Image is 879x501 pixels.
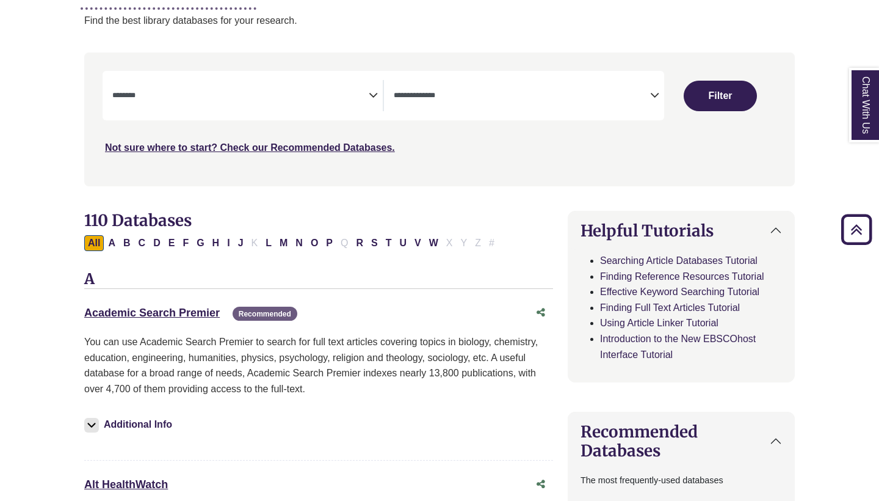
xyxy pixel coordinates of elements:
button: Filter Results B [120,235,134,251]
button: Filter Results L [262,235,275,251]
button: Filter Results V [411,235,425,251]
button: Filter Results E [165,235,179,251]
nav: Search filters [84,53,795,186]
a: Finding Full Text Articles Tutorial [600,302,740,313]
a: Searching Article Databases Tutorial [600,255,758,266]
button: Filter Results N [292,235,306,251]
a: Academic Search Premier [84,307,220,319]
button: Filter Results H [209,235,223,251]
button: Share this database [529,301,553,324]
div: Alpha-list to filter by first letter of database name [84,237,499,247]
button: Filter Results J [234,235,247,251]
textarea: Search [112,92,369,101]
a: Back to Top [837,221,876,238]
button: Filter Results U [396,235,410,251]
button: Filter Results T [382,235,396,251]
h3: A [84,271,553,289]
button: Filter Results G [193,235,208,251]
button: Filter Results M [276,235,291,251]
a: Using Article Linker Tutorial [600,318,718,328]
button: Helpful Tutorials [568,211,794,250]
span: 110 Databases [84,210,192,230]
button: Filter Results I [223,235,233,251]
button: Recommended Databases [568,412,794,470]
button: Filter Results P [322,235,336,251]
button: Filter Results A [104,235,119,251]
button: Share this database [529,473,553,496]
p: The most frequently-used databases [581,474,782,488]
a: Not sure where to start? Check our Recommended Databases. [105,142,395,153]
button: Filter Results W [425,235,442,251]
button: Filter Results S [367,235,382,251]
button: Filter Results D [150,235,164,251]
button: Submit for Search Results [684,81,757,111]
p: Find the best library databases for your research. [84,13,795,29]
button: Filter Results F [179,235,192,251]
a: Introduction to the New EBSCOhost Interface Tutorial [600,334,756,360]
button: All [84,235,104,251]
button: Filter Results R [352,235,367,251]
span: Recommended [233,307,297,321]
a: Alt HealthWatch [84,478,168,491]
button: Filter Results C [135,235,150,251]
button: Filter Results O [307,235,322,251]
p: You can use Academic Search Premier to search for full text articles covering topics in biology, ... [84,334,553,397]
textarea: Search [394,92,650,101]
button: Additional Info [84,416,176,433]
a: Effective Keyword Searching Tutorial [600,287,759,297]
a: Finding Reference Resources Tutorial [600,271,764,282]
